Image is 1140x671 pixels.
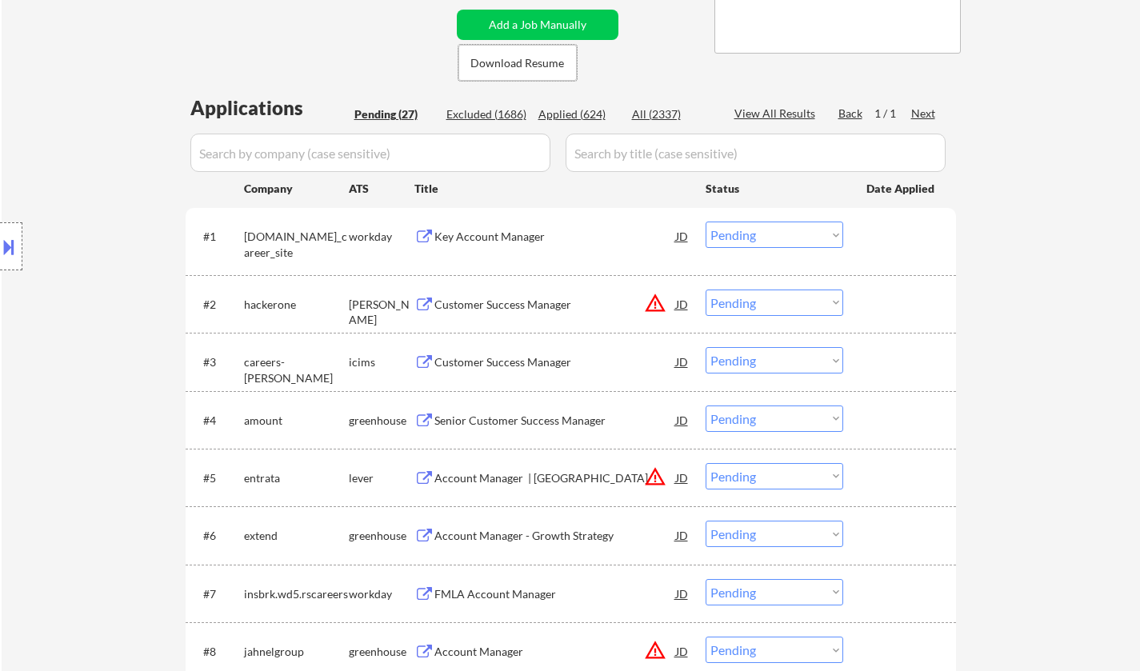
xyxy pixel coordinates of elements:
div: workday [349,229,414,245]
div: jahnelgroup [244,644,349,660]
button: Download Resume [458,45,577,81]
div: Company [244,181,349,197]
div: FMLA Account Manager [434,586,676,602]
div: amount [244,413,349,429]
button: warning_amber [644,292,666,314]
div: lever [349,470,414,486]
div: greenhouse [349,528,414,544]
div: Applied (624) [538,106,618,122]
div: JD [674,290,690,318]
div: Customer Success Manager [434,297,676,313]
div: ATS [349,181,414,197]
div: Account Manager | [GEOGRAPHIC_DATA] [434,470,676,486]
div: Date Applied [866,181,937,197]
button: warning_amber [644,639,666,661]
div: [DOMAIN_NAME]_career_site [244,229,349,260]
div: Title [414,181,690,197]
div: Next [911,106,937,122]
button: warning_amber [644,465,666,488]
div: JD [674,637,690,665]
div: careers-[PERSON_NAME] [244,354,349,385]
div: hackerone [244,297,349,313]
div: Customer Success Manager [434,354,676,370]
div: icims [349,354,414,370]
div: View All Results [734,106,820,122]
div: JD [674,222,690,250]
div: #6 [203,528,231,544]
div: Pending (27) [354,106,434,122]
div: JD [674,405,690,434]
div: JD [674,579,690,608]
div: [PERSON_NAME] [349,297,414,328]
input: Search by company (case sensitive) [190,134,550,172]
div: Account Manager - Growth Strategy [434,528,676,544]
input: Search by title (case sensitive) [566,134,946,172]
div: All (2337) [632,106,712,122]
div: entrata [244,470,349,486]
div: Back [838,106,864,122]
div: #5 [203,470,231,486]
div: JD [674,463,690,492]
div: JD [674,521,690,549]
div: #8 [203,644,231,660]
div: Status [706,174,843,202]
div: #4 [203,413,231,429]
div: workday [349,586,414,602]
div: greenhouse [349,413,414,429]
div: Senior Customer Success Manager [434,413,676,429]
div: JD [674,347,690,376]
div: insbrk.wd5.rscareers [244,586,349,602]
div: Key Account Manager [434,229,676,245]
div: 1 / 1 [874,106,911,122]
div: #7 [203,586,231,602]
div: Account Manager [434,644,676,660]
div: extend [244,528,349,544]
button: Add a Job Manually [457,10,618,40]
div: greenhouse [349,644,414,660]
div: Excluded (1686) [446,106,526,122]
